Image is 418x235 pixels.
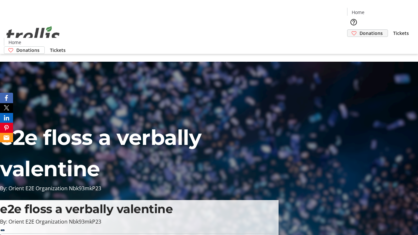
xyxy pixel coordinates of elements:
[4,46,45,54] a: Donations
[45,47,71,54] a: Tickets
[16,47,40,54] span: Donations
[50,47,66,54] span: Tickets
[4,19,62,52] img: Orient E2E Organization Nbk93mkP23's Logo
[347,37,360,50] button: Cart
[347,16,360,29] button: Help
[4,39,25,46] a: Home
[352,9,364,16] span: Home
[8,39,21,46] span: Home
[347,29,388,37] a: Donations
[360,30,383,37] span: Donations
[388,30,414,37] a: Tickets
[347,9,368,16] a: Home
[393,30,409,37] span: Tickets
